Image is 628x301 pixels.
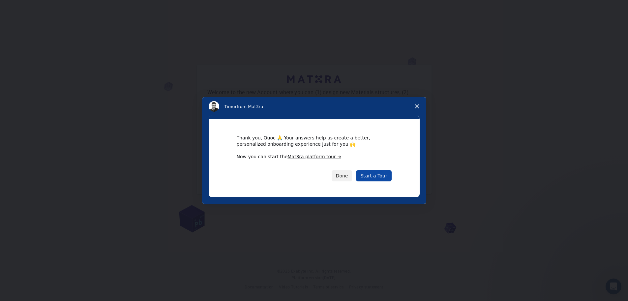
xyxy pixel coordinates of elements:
[237,104,263,109] span: from Mat3ra
[356,170,391,181] a: Start a Tour
[209,101,219,112] img: Profile image for Timur
[332,170,352,181] button: Done
[287,154,341,159] a: Mat3ra platform tour ➜
[408,97,426,116] span: Close survey
[224,104,237,109] span: Timur
[237,135,392,147] div: Thank you, Quoc 🙏 Your answers help us create a better, personalized onboarding experience just f...
[237,154,392,160] div: Now you can start the
[14,5,33,11] span: Hỗ trợ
